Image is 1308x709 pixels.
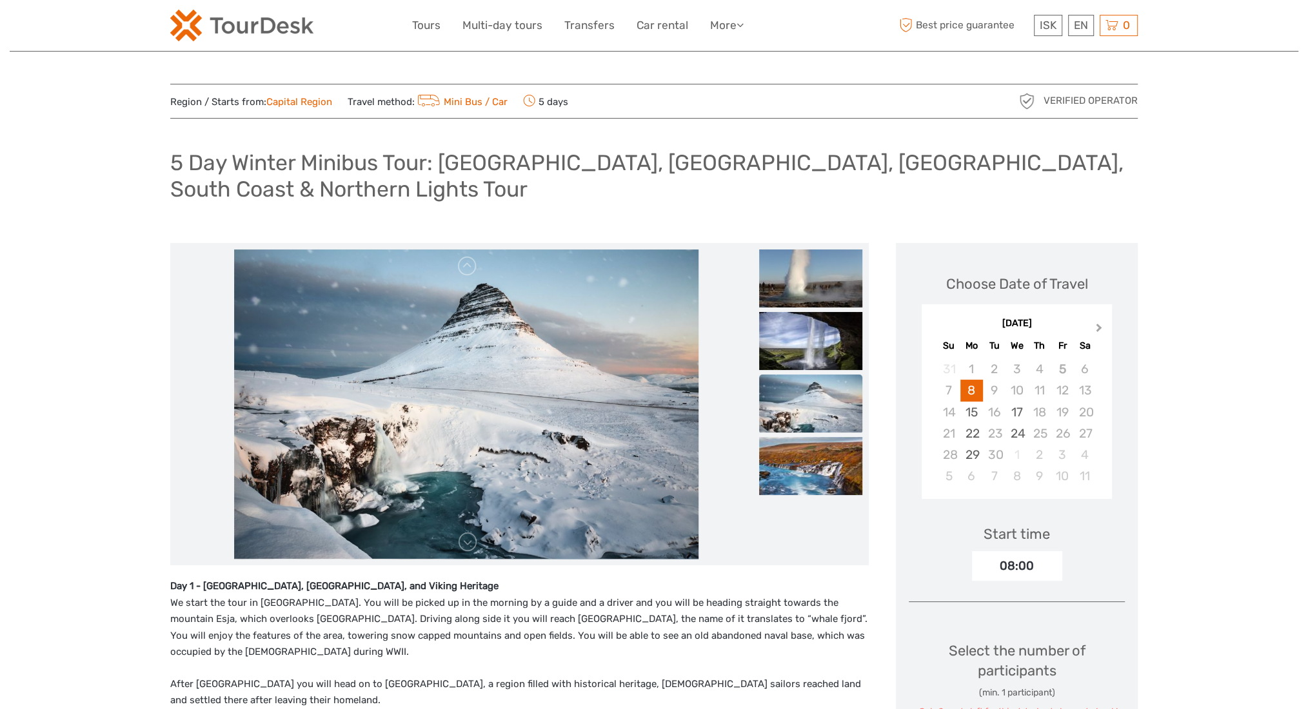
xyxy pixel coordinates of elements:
[1016,91,1037,112] img: verified_operator_grey_128.png
[983,465,1006,487] div: Choose Tuesday, October 7th, 2025
[922,317,1112,331] div: [DATE]
[960,380,983,401] div: Choose Monday, September 8th, 2025
[896,15,1031,36] span: Best price guarantee
[984,524,1050,544] div: Start time
[937,380,960,401] div: Not available Sunday, September 7th, 2025
[1073,423,1096,444] div: Not available Saturday, September 27th, 2025
[926,358,1107,487] div: month 2025-09
[1028,358,1051,380] div: Not available Thursday, September 4th, 2025
[983,423,1006,444] div: Not available Tuesday, September 23rd, 2025
[960,465,983,487] div: Choose Monday, October 6th, 2025
[937,465,960,487] div: Choose Sunday, October 5th, 2025
[170,150,1138,202] h1: 5 Day Winter Minibus Tour: [GEOGRAPHIC_DATA], [GEOGRAPHIC_DATA], [GEOGRAPHIC_DATA], South Coast &...
[960,402,983,423] div: Choose Monday, September 15th, 2025
[564,16,615,35] a: Transfers
[170,10,313,41] img: 120-15d4194f-c635-41b9-a512-a3cb382bfb57_logo_small.png
[1006,465,1028,487] div: Choose Wednesday, October 8th, 2025
[170,95,332,109] span: Region / Starts from:
[1006,402,1028,423] div: Choose Wednesday, September 17th, 2025
[1073,380,1096,401] div: Not available Saturday, September 13th, 2025
[937,423,960,444] div: Not available Sunday, September 21st, 2025
[148,20,164,35] button: Open LiveChat chat widget
[1121,19,1132,32] span: 0
[1006,444,1028,465] div: Not available Wednesday, October 1st, 2025
[462,16,542,35] a: Multi-day tours
[266,96,332,108] a: Capital Region
[1040,19,1056,32] span: ISK
[909,686,1125,699] div: (min. 1 participant)
[960,423,983,444] div: Choose Monday, September 22nd, 2025
[937,358,960,380] div: Not available Sunday, August 31st, 2025
[1073,337,1096,354] div: Sa
[983,444,1006,465] div: Not available Tuesday, September 30th, 2025
[759,312,862,370] img: bec293d32840482eb1a8e83ef97feca6_slider_thumbnail.jpeg
[1028,337,1051,354] div: Th
[170,578,869,661] p: We start the tour in [GEOGRAPHIC_DATA]. You will be picked up in the morning by a guide and a dri...
[1090,320,1111,341] button: Next Month
[1006,358,1028,380] div: Not available Wednesday, September 3rd, 2025
[1051,402,1073,423] div: Not available Friday, September 19th, 2025
[1073,358,1096,380] div: Not available Saturday, September 6th, 2025
[710,16,744,35] a: More
[1073,465,1096,487] div: Choose Saturday, October 11th, 2025
[415,96,508,108] a: Mini Bus / Car
[937,402,960,423] div: Not available Sunday, September 14th, 2025
[234,249,699,559] img: 41c686a457f440c6a79b5fa708115807_main_slider.jpeg
[960,337,983,354] div: Mo
[1044,94,1138,108] span: Verified Operator
[523,92,568,110] span: 5 days
[1051,337,1073,354] div: Fr
[759,249,862,307] img: 8d817586c7dc4fd8b050daa186138484_slider_thumbnail.jpeg
[972,551,1062,581] div: 08:00
[1068,15,1094,36] div: EN
[348,92,508,110] span: Travel method:
[412,16,441,35] a: Tours
[170,580,499,592] strong: Day 1 - [GEOGRAPHIC_DATA], [GEOGRAPHIC_DATA], and Viking Heritage
[1006,337,1028,354] div: We
[1006,380,1028,401] div: Not available Wednesday, September 10th, 2025
[1051,358,1073,380] div: Not available Friday, September 5th, 2025
[983,337,1006,354] div: Tu
[1028,423,1051,444] div: Not available Thursday, September 25th, 2025
[983,380,1006,401] div: Not available Tuesday, September 9th, 2025
[1028,380,1051,401] div: Not available Thursday, September 11th, 2025
[1051,465,1073,487] div: Choose Friday, October 10th, 2025
[946,274,1088,294] div: Choose Date of Travel
[983,402,1006,423] div: Not available Tuesday, September 16th, 2025
[1051,423,1073,444] div: Not available Friday, September 26th, 2025
[937,337,960,354] div: Su
[1006,423,1028,444] div: Choose Wednesday, September 24th, 2025
[1028,465,1051,487] div: Choose Thursday, October 9th, 2025
[960,444,983,465] div: Choose Monday, September 29th, 2025
[983,358,1006,380] div: Not available Tuesday, September 2nd, 2025
[1073,444,1096,465] div: Choose Saturday, October 4th, 2025
[960,358,983,380] div: Not available Monday, September 1st, 2025
[759,374,862,432] img: 41c686a457f440c6a79b5fa708115807_slider_thumbnail.jpeg
[1051,380,1073,401] div: Not available Friday, September 12th, 2025
[1073,402,1096,423] div: Not available Saturday, September 20th, 2025
[1028,444,1051,465] div: Choose Thursday, October 2nd, 2025
[170,676,869,709] p: After [GEOGRAPHIC_DATA] you will head on to [GEOGRAPHIC_DATA], a region filled with historical he...
[937,444,960,465] div: Not available Sunday, September 28th, 2025
[637,16,688,35] a: Car rental
[1028,402,1051,423] div: Not available Thursday, September 18th, 2025
[759,437,862,495] img: f573ced0b78c4a6387a233668a71a4d9_slider_thumbnail.jpeg
[18,23,146,33] p: We're away right now. Please check back later!
[1051,444,1073,465] div: Choose Friday, October 3rd, 2025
